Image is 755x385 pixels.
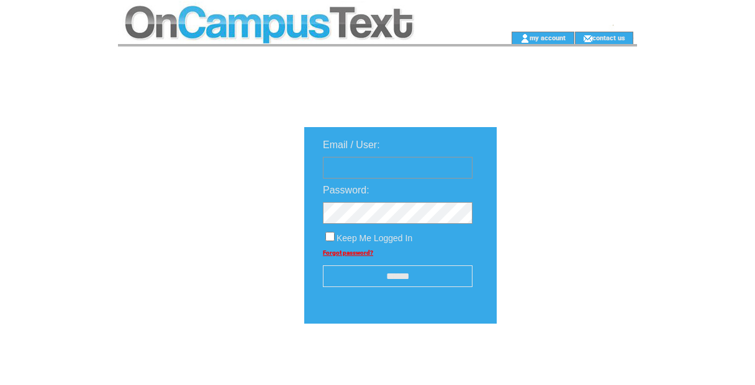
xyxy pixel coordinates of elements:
[583,33,592,43] img: contact_us_icon.gif;jsessionid=342C2A8AC0F5B309A6DAE7FC72F3FAEF
[323,139,380,150] span: Email / User:
[530,33,566,42] a: my account
[533,355,595,370] img: transparent.png;jsessionid=342C2A8AC0F5B309A6DAE7FC72F3FAEF
[323,249,373,256] a: Forgot password?
[520,33,530,43] img: account_icon.gif;jsessionid=342C2A8AC0F5B309A6DAE7FC72F3FAEF
[592,33,625,42] a: contact us
[337,233,412,243] span: Keep Me Logged In
[323,185,369,195] span: Password:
